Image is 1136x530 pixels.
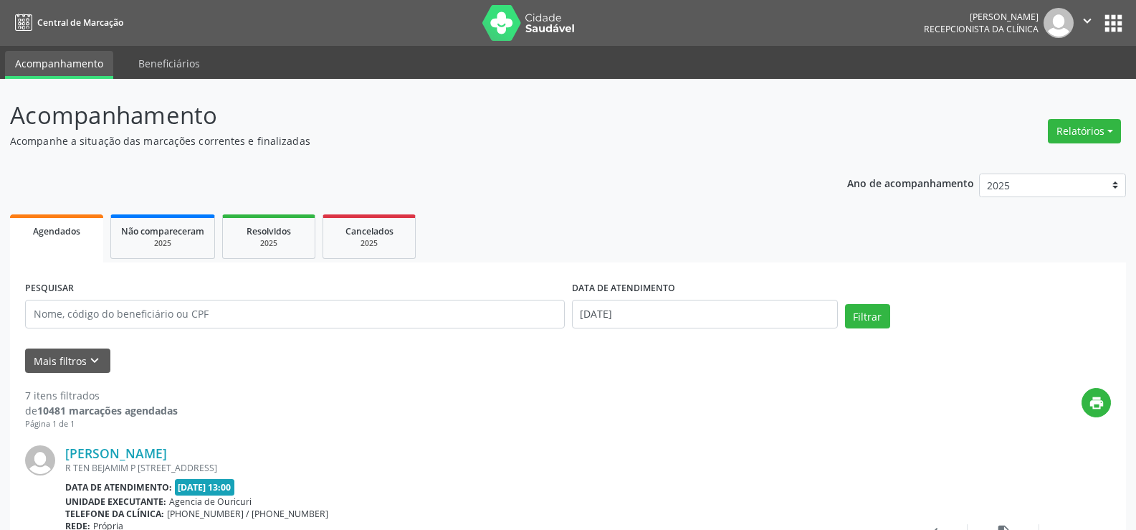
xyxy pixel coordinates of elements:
button: Mais filtroskeyboard_arrow_down [25,349,110,374]
b: Data de atendimento: [65,481,172,493]
label: PESQUISAR [25,278,74,300]
div: 7 itens filtrados [25,388,178,403]
strong: 10481 marcações agendadas [37,404,178,417]
i:  [1079,13,1095,29]
a: Acompanhamento [5,51,113,79]
span: Agendados [33,225,80,237]
input: Selecione um intervalo [572,300,838,328]
img: img [25,445,55,475]
button:  [1074,8,1101,38]
div: 2025 [333,238,405,249]
input: Nome, código do beneficiário ou CPF [25,300,565,328]
label: DATA DE ATENDIMENTO [572,278,675,300]
div: 2025 [121,238,204,249]
div: de [25,403,178,418]
button: Filtrar [845,304,890,328]
b: Unidade executante: [65,496,166,508]
p: Acompanhamento [10,98,791,133]
img: img [1044,8,1074,38]
p: Acompanhe a situação das marcações correntes e finalizadas [10,133,791,148]
button: print [1082,388,1111,417]
button: Relatórios [1048,119,1121,143]
span: Não compareceram [121,225,204,237]
div: 2025 [233,238,305,249]
i: print [1089,395,1104,411]
span: [DATE] 13:00 [175,479,235,496]
a: Central de Marcação [10,11,123,34]
span: Resolvidos [247,225,291,237]
span: [PHONE_NUMBER] / [PHONE_NUMBER] [167,508,328,520]
a: [PERSON_NAME] [65,445,167,461]
span: Central de Marcação [37,16,123,29]
button: apps [1101,11,1126,36]
div: [PERSON_NAME] [924,11,1039,23]
b: Telefone da clínica: [65,508,164,520]
span: Agencia de Ouricuri [169,496,252,508]
div: Página 1 de 1 [25,418,178,430]
span: Recepcionista da clínica [924,23,1039,35]
a: Beneficiários [128,51,210,76]
div: R TEN BEJAMIM P [STREET_ADDRESS] [65,462,896,474]
p: Ano de acompanhamento [847,174,974,191]
i: keyboard_arrow_down [87,353,102,369]
span: Cancelados [345,225,393,237]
